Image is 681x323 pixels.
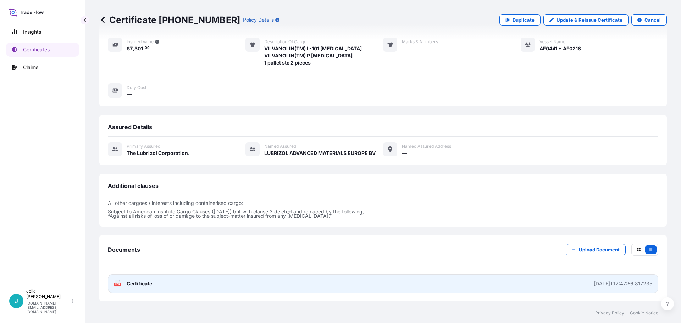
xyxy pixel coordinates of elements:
[579,246,620,253] p: Upload Document
[134,46,143,51] span: 301
[264,150,376,157] span: LUBRIZOL ADVANCED MATERIALS EUROPE BV
[127,144,160,149] span: Primary assured
[243,16,274,23] p: Policy Details
[130,46,133,51] span: 7
[543,14,629,26] a: Update & Reissue Certificate
[23,28,41,35] p: Insights
[108,246,140,253] span: Documents
[115,283,120,286] text: PDF
[6,60,79,74] a: Claims
[402,39,438,45] span: Marks & Numbers
[23,64,38,71] p: Claims
[23,46,50,53] p: Certificates
[644,16,661,23] p: Cancel
[499,14,541,26] a: Duplicate
[566,244,626,255] button: Upload Document
[133,46,134,51] span: ,
[127,150,190,157] span: The Lubrizol Corporation.
[402,45,407,52] span: —
[127,91,132,98] span: —
[264,39,306,45] span: Description of cargo
[402,150,407,157] span: —
[594,280,652,287] div: [DATE]T12:47:56.817235
[143,47,144,49] span: .
[26,288,70,300] p: Jelle [PERSON_NAME]
[15,297,18,305] span: J
[6,25,79,39] a: Insights
[630,310,658,316] a: Cookie Notice
[108,182,159,189] span: Additional clauses
[595,310,624,316] a: Privacy Policy
[127,46,130,51] span: $
[264,144,296,149] span: Named Assured
[127,280,152,287] span: Certificate
[26,301,70,314] p: [DOMAIN_NAME][EMAIL_ADDRESS][DOMAIN_NAME]
[539,39,565,45] span: Vessel Name
[539,45,581,52] span: AF0441 + AF0218
[99,14,240,26] p: Certificate [PHONE_NUMBER]
[108,123,152,130] span: Assured Details
[145,47,150,49] span: 00
[6,43,79,57] a: Certificates
[402,144,451,149] span: Named Assured Address
[631,14,667,26] button: Cancel
[108,201,658,218] p: All other cargoes / interests including containerised cargo: Subject to American Institute Cargo ...
[108,274,658,293] a: PDFCertificate[DATE]T12:47:56.817235
[557,16,622,23] p: Update & Reissue Certificate
[264,45,362,66] span: VILVANOLIN(TM) L-101 [MEDICAL_DATA] VILVANOLIN(TM) P [MEDICAL_DATA] 1 pallet stc 2 pieces
[127,39,154,45] span: Insured Value
[513,16,535,23] p: Duplicate
[127,85,146,90] span: Duty Cost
